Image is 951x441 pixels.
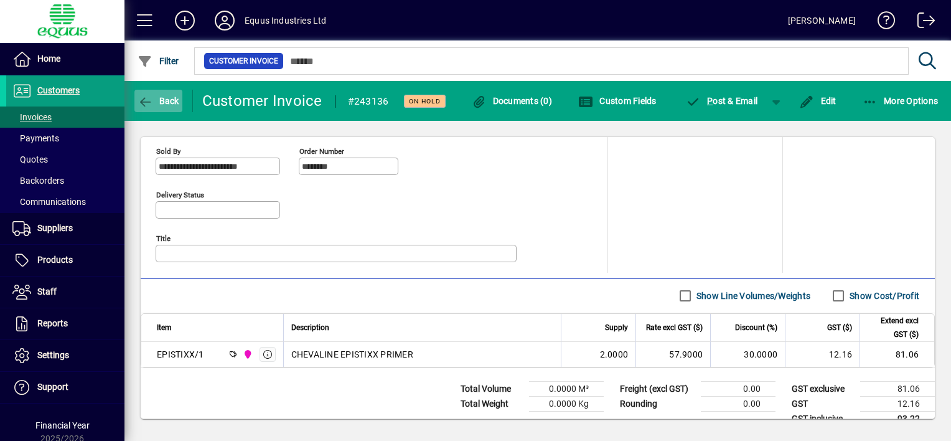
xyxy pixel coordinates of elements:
td: GST [785,396,860,411]
mat-label: Sold by [156,146,180,155]
app-page-header-button: Back [124,90,193,112]
span: Financial Year [35,420,90,430]
button: Profile [205,9,245,32]
span: Backorders [12,176,64,186]
td: Freight (excl GST) [614,381,701,396]
span: Extend excl GST ($) [868,314,919,341]
span: Reports [37,318,68,328]
button: Add [165,9,205,32]
td: 93.22 [860,411,935,427]
a: Support [6,372,124,403]
td: 0.0000 M³ [529,381,604,396]
span: Products [37,255,73,265]
a: Quotes [6,149,124,170]
button: Documents (0) [468,90,555,112]
span: Supply [605,321,628,334]
span: Customers [37,85,80,95]
a: Invoices [6,107,124,128]
span: Staff [37,287,57,296]
td: 12.16 [785,342,860,367]
span: 2N NORTHERN [240,348,254,361]
label: Show Cost/Profit [847,290,919,302]
span: Description [291,321,329,334]
td: 30.0000 [710,342,785,367]
span: CHEVALINE EPISTIXX PRIMER [291,348,413,361]
div: Customer Invoice [202,91,322,111]
div: [PERSON_NAME] [788,11,856,31]
td: 81.06 [860,381,935,396]
span: P [707,96,713,106]
span: Invoices [12,112,52,122]
a: Products [6,245,124,276]
a: Home [6,44,124,75]
td: Total Weight [454,396,529,411]
span: Communications [12,197,86,207]
span: Payments [12,133,59,143]
span: Discount (%) [735,321,777,334]
td: GST exclusive [785,381,860,396]
mat-label: Delivery status [156,190,204,199]
a: Reports [6,308,124,339]
a: Staff [6,277,124,308]
span: Support [37,382,68,392]
a: Suppliers [6,213,124,244]
button: Post & Email [680,90,764,112]
span: Back [138,96,179,106]
div: #243136 [348,92,389,111]
a: Backorders [6,170,124,191]
div: Equus Industries Ltd [245,11,327,31]
span: More Options [863,96,939,106]
span: On hold [409,97,441,105]
a: Settings [6,340,124,371]
span: Item [157,321,172,334]
td: GST inclusive [785,411,860,427]
span: Custom Fields [578,96,657,106]
button: Filter [134,50,182,72]
span: Rate excl GST ($) [646,321,703,334]
mat-label: Title [156,234,171,242]
span: Suppliers [37,223,73,233]
div: 57.9000 [644,348,703,361]
span: 2.0000 [600,348,629,361]
span: Customer Invoice [209,55,278,67]
a: Payments [6,128,124,149]
a: Knowledge Base [868,2,896,43]
td: 81.06 [860,342,934,367]
td: Total Volume [454,381,529,396]
span: Filter [138,56,179,66]
div: EPISTIXX/1 [157,348,204,361]
label: Show Line Volumes/Weights [694,290,810,302]
button: Custom Fields [575,90,660,112]
button: Edit [796,90,840,112]
mat-label: Order number [299,146,344,155]
td: 0.00 [701,396,775,411]
td: 12.16 [860,396,935,411]
span: Edit [799,96,836,106]
span: ost & Email [686,96,758,106]
button: Back [134,90,182,112]
button: More Options [860,90,942,112]
a: Logout [908,2,935,43]
span: Settings [37,350,69,360]
span: GST ($) [827,321,852,334]
span: Documents (0) [471,96,552,106]
td: 0.0000 Kg [529,396,604,411]
span: Home [37,54,60,64]
a: Communications [6,191,124,212]
span: Quotes [12,154,48,164]
td: Rounding [614,396,701,411]
td: 0.00 [701,381,775,396]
